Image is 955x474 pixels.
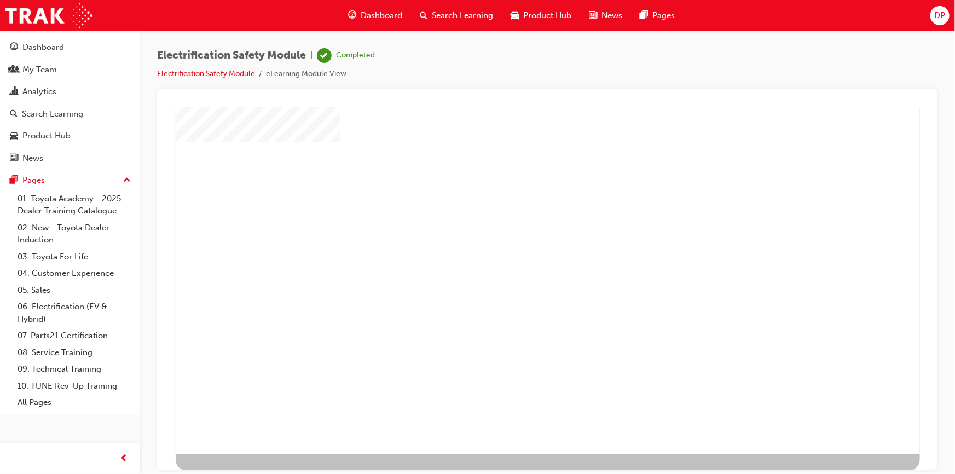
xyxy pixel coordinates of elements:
[13,394,135,411] a: All Pages
[22,152,43,165] div: News
[157,69,255,78] a: Electrification Safety Module
[432,9,493,22] span: Search Learning
[502,4,580,27] a: car-iconProduct Hub
[4,126,135,146] a: Product Hub
[22,41,64,54] div: Dashboard
[10,131,18,141] span: car-icon
[4,60,135,80] a: My Team
[10,65,18,75] span: people-icon
[22,174,45,187] div: Pages
[310,49,312,62] span: |
[13,298,135,327] a: 06. Electrification (EV & Hybrid)
[120,452,129,466] span: prev-icon
[5,3,92,28] img: Trak
[266,68,346,80] li: eLearning Module View
[10,87,18,97] span: chart-icon
[4,37,135,57] a: Dashboard
[631,4,684,27] a: pages-iconPages
[10,176,18,186] span: pages-icon
[123,174,131,188] span: up-icon
[22,130,71,142] div: Product Hub
[652,9,675,22] span: Pages
[157,49,306,62] span: Electrification Safety Module
[22,108,83,120] div: Search Learning
[13,248,135,265] a: 03. Toyota For Life
[4,148,135,169] a: News
[348,9,356,22] span: guage-icon
[317,48,332,63] span: learningRecordVerb_COMPLETE-icon
[361,9,402,22] span: Dashboard
[4,170,135,190] button: Pages
[13,344,135,361] a: 08. Service Training
[339,4,411,27] a: guage-iconDashboard
[22,85,56,98] div: Analytics
[13,265,135,282] a: 04. Customer Experience
[4,35,135,170] button: DashboardMy TeamAnalyticsSearch LearningProduct HubNews
[934,9,945,22] span: DP
[4,82,135,102] a: Analytics
[420,9,427,22] span: search-icon
[411,4,502,27] a: search-iconSearch Learning
[13,282,135,299] a: 05. Sales
[10,109,18,119] span: search-icon
[13,219,135,248] a: 02. New - Toyota Dealer Induction
[13,361,135,378] a: 09. Technical Training
[930,6,950,25] button: DP
[523,9,571,22] span: Product Hub
[589,9,597,22] span: news-icon
[640,9,648,22] span: pages-icon
[4,104,135,124] a: Search Learning
[13,190,135,219] a: 01. Toyota Academy - 2025 Dealer Training Catalogue
[336,50,375,61] div: Completed
[511,9,519,22] span: car-icon
[601,9,622,22] span: News
[580,4,631,27] a: news-iconNews
[13,327,135,344] a: 07. Parts21 Certification
[22,63,57,76] div: My Team
[13,378,135,395] a: 10. TUNE Rev-Up Training
[10,43,18,53] span: guage-icon
[10,154,18,164] span: news-icon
